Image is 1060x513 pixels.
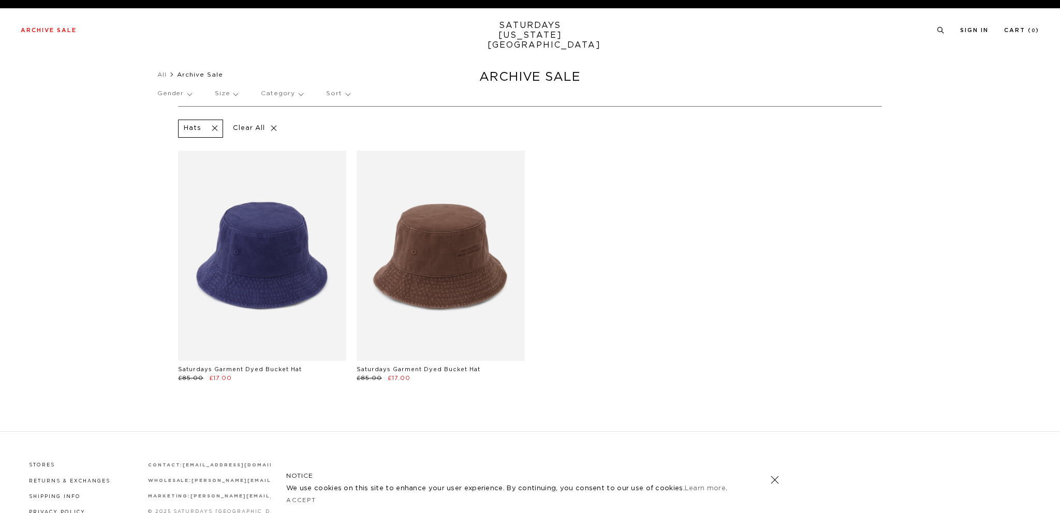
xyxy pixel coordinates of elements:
[488,21,573,50] a: SATURDAYS[US_STATE][GEOGRAPHIC_DATA]
[357,367,480,372] a: Saturdays Garment Dyed Bucket Hat
[157,82,192,106] p: Gender
[388,375,410,381] span: £17.00
[357,375,382,381] span: £85.00
[29,479,110,483] a: Returns & Exchanges
[178,367,302,372] a: Saturdays Garment Dyed Bucket Hat
[183,463,299,467] a: [EMAIL_ADDRESS][DOMAIN_NAME]
[209,375,232,381] span: £17.00
[157,71,167,78] a: All
[148,494,191,499] strong: marketing:
[1004,27,1039,33] a: Cart (0)
[148,463,183,467] strong: contact:
[286,497,316,503] a: Accept
[1032,28,1036,33] small: 0
[177,71,223,78] span: Archive Sale
[21,27,77,33] a: Archive Sale
[215,82,238,106] p: Size
[192,478,364,483] a: [PERSON_NAME][EMAIL_ADDRESS][DOMAIN_NAME]
[148,478,192,483] strong: wholesale:
[261,82,303,106] p: Category
[286,483,737,494] p: We use cookies on this site to enhance your user experience. By continuing, you consent to our us...
[960,27,989,33] a: Sign In
[228,120,282,138] p: Clear All
[685,485,726,492] a: Learn more
[29,463,55,467] a: Stores
[286,471,774,480] h5: NOTICE
[178,375,203,381] span: £85.00
[29,494,81,499] a: Shipping Info
[190,494,363,499] a: [PERSON_NAME][EMAIL_ADDRESS][DOMAIN_NAME]
[326,82,349,106] p: Sort
[184,124,201,133] p: Hats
